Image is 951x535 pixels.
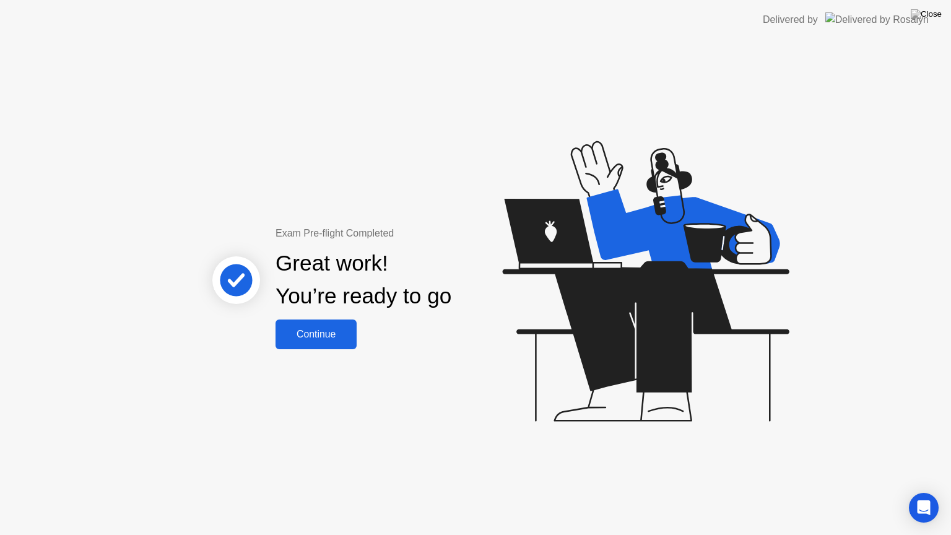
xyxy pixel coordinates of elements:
[276,320,357,349] button: Continue
[276,247,451,313] div: Great work! You’re ready to go
[276,226,531,241] div: Exam Pre-flight Completed
[911,9,942,19] img: Close
[909,493,939,523] div: Open Intercom Messenger
[825,12,929,27] img: Delivered by Rosalyn
[279,329,353,340] div: Continue
[763,12,818,27] div: Delivered by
